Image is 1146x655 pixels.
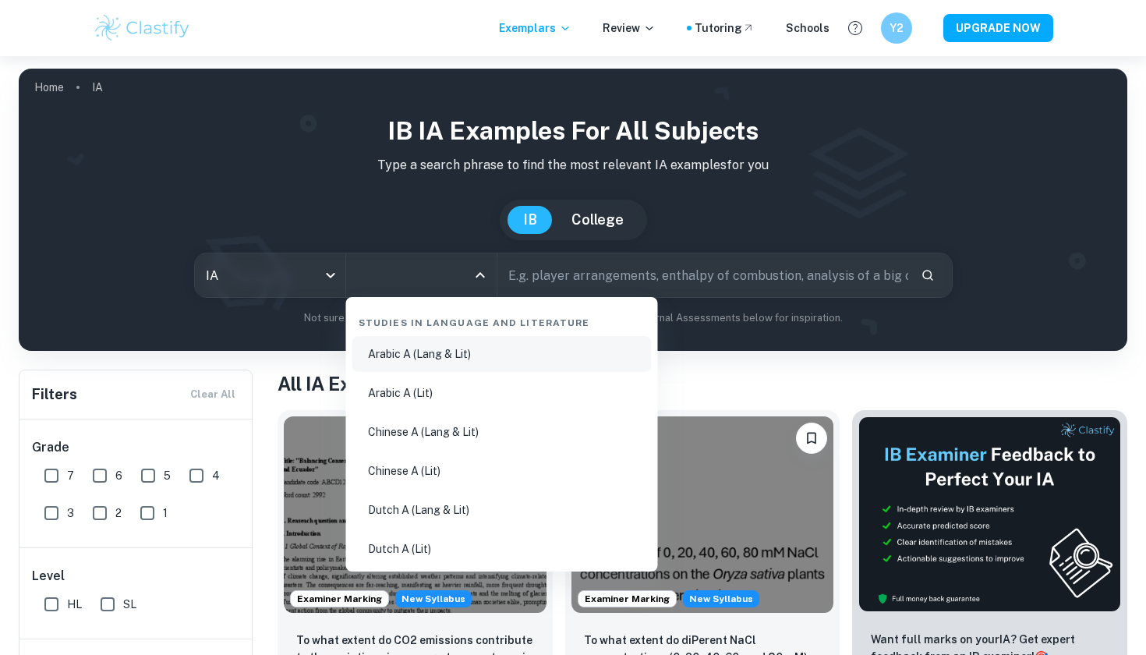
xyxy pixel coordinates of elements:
[19,69,1127,351] img: profile cover
[395,590,472,607] div: Starting from the May 2026 session, the ESS IA requirements have changed. We created this exempla...
[115,467,122,484] span: 6
[67,505,74,522] span: 3
[93,12,192,44] img: Clastify logo
[352,303,652,336] div: Studies in Language and Literature
[352,414,652,450] li: Chinese A (Lang & Lit)
[603,19,656,37] p: Review
[786,19,829,37] a: Schools
[31,156,1115,175] p: Type a search phrase to find the most relevant IA examples for you
[195,253,345,297] div: IA
[695,19,755,37] a: Tutoring
[499,19,571,37] p: Exemplars
[163,505,168,522] span: 1
[556,206,639,234] button: College
[164,467,171,484] span: 5
[571,416,834,613] img: ESS IA example thumbnail: To what extent do diPerent NaCl concentr
[943,14,1053,42] button: UPGRADE NOW
[888,19,906,37] h6: Y2
[352,492,652,528] li: Dutch A (Lang & Lit)
[34,76,64,98] a: Home
[497,253,908,297] input: E.g. player arrangements, enthalpy of combustion, analysis of a big city...
[796,423,827,454] button: Bookmark
[352,453,652,489] li: Chinese A (Lit)
[842,15,868,41] button: Help and Feedback
[352,336,652,372] li: Arabic A (Lang & Lit)
[31,112,1115,150] h1: IB IA examples for all subjects
[32,384,77,405] h6: Filters
[123,596,136,613] span: SL
[352,531,652,567] li: Dutch A (Lit)
[115,505,122,522] span: 2
[469,264,491,286] button: Close
[291,592,388,606] span: Examiner Marking
[278,370,1127,398] h1: All IA Examples
[67,467,74,484] span: 7
[858,416,1121,612] img: Thumbnail
[92,79,103,96] p: IA
[578,592,676,606] span: Examiner Marking
[284,416,546,613] img: ESS IA example thumbnail: To what extent do CO2 emissions contribu
[67,596,82,613] span: HL
[32,567,241,586] h6: Level
[508,206,553,234] button: IB
[31,310,1115,326] p: Not sure what to search for? You can always look through our example Internal Assessments below f...
[914,262,941,289] button: Search
[881,12,912,44] button: Y2
[683,590,759,607] div: Starting from the May 2026 session, the ESS IA requirements have changed. We created this exempla...
[395,590,472,607] span: New Syllabus
[683,590,759,607] span: New Syllabus
[212,467,220,484] span: 4
[32,438,241,457] h6: Grade
[352,375,652,411] li: Arabic A (Lit)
